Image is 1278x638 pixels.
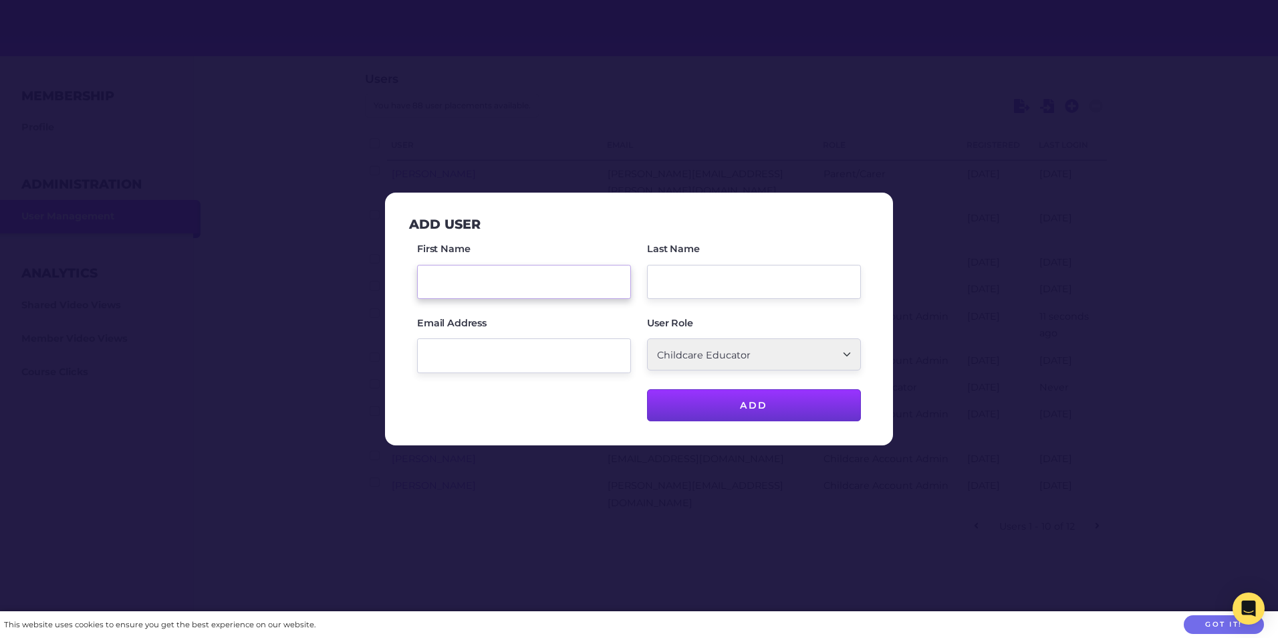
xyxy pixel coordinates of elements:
label: User Role [647,318,693,328]
div: Open Intercom Messenger [1233,593,1265,625]
div: This website uses cookies to ensure you get the best experience on our website. [4,618,315,632]
h3: Add User [409,217,481,232]
input: Add [647,389,861,421]
label: Last Name [647,244,700,253]
button: Got it! [1184,615,1264,635]
label: First Name [417,244,470,253]
label: Email Address [417,318,487,328]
